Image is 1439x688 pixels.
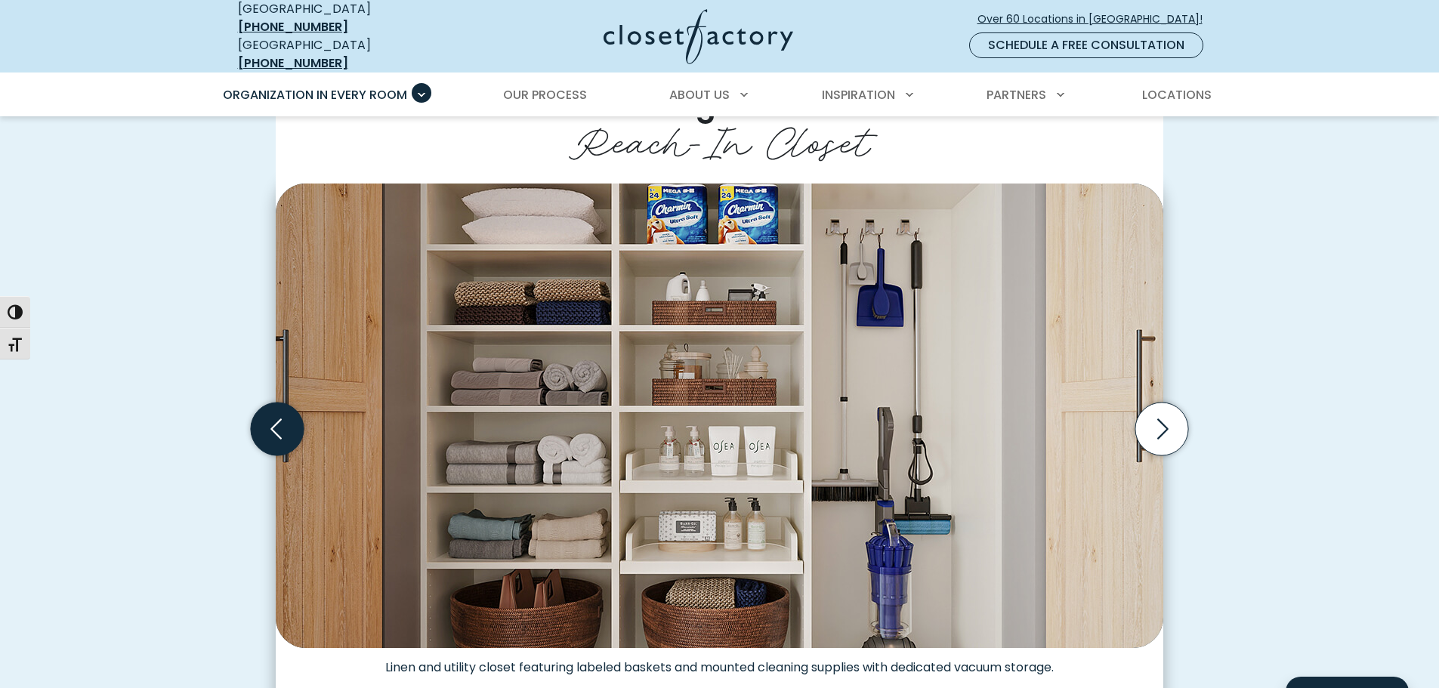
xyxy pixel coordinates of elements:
span: Reach-In Closet [569,108,870,168]
a: Schedule a Free Consultation [969,32,1203,58]
span: Partners [987,86,1046,103]
span: Over 60 Locations in [GEOGRAPHIC_DATA]! [977,11,1215,27]
img: Closet Factory Logo [604,9,793,64]
button: Next slide [1129,396,1194,461]
span: Organization in Every Room [223,86,407,103]
span: About Us [669,86,730,103]
button: Previous slide [245,396,310,461]
div: [GEOGRAPHIC_DATA] [238,36,457,73]
figcaption: Linen and utility closet featuring labeled baskets and mounted cleaning supplies with dedicated v... [276,648,1163,675]
img: Organized linen and utility closet featuring rolled towels, labeled baskets, and mounted cleaning... [276,184,1163,648]
a: [PHONE_NUMBER] [238,18,348,35]
a: Over 60 Locations in [GEOGRAPHIC_DATA]! [977,6,1215,32]
span: Locations [1142,86,1212,103]
nav: Primary Menu [212,74,1227,116]
span: Inspiration [822,86,895,103]
a: [PHONE_NUMBER] [238,54,348,72]
span: Our Process [503,86,587,103]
